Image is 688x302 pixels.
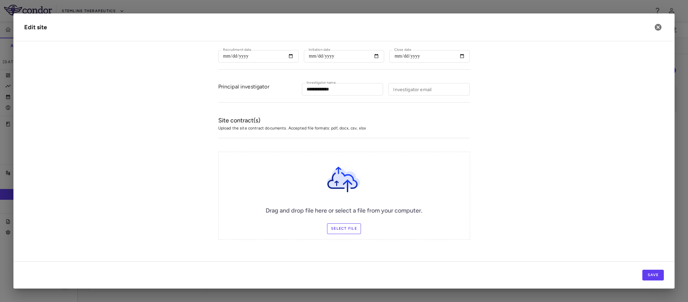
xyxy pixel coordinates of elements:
[218,116,470,125] h6: Site contract(s)
[218,125,470,131] span: Upload the site contract documents. Accepted file formats: pdf, docx, csv, xlsx
[307,80,336,86] label: Investigator name
[24,23,47,32] div: Edit site
[266,206,422,215] h6: Drag and drop file here or select a file from your computer.
[218,83,302,96] div: Principal investigator
[394,47,411,53] label: Close date
[309,47,330,53] label: Initiation date
[223,47,251,53] label: Recruitment date
[327,223,361,234] label: Select file
[642,270,664,280] button: Save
